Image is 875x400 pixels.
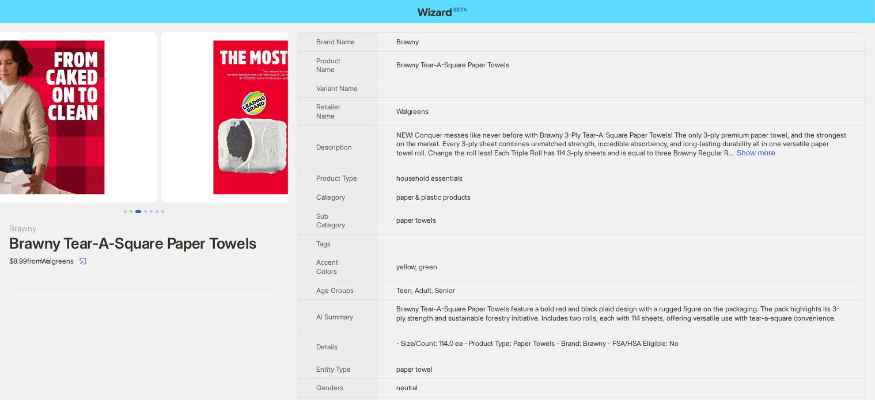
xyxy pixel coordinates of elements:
button: Go to slide 6 [156,210,158,213]
span: Entity Type [316,365,351,374]
span: Product Name [316,56,340,74]
span: paper & plastic products [396,193,471,201]
span: Brawny Tear-A-Square Paper Towels [396,60,510,69]
div: Brawny Tear-A-Square Paper Towels feature a bold red and black plaid design with a rugged figure ... [396,304,847,322]
span: Details [316,342,338,351]
button: Go to slide 2 [130,210,132,213]
button: Go to slide 4 [144,210,147,213]
div: Brawny [9,222,279,235]
div: $8.99 from Walgreens [9,252,279,271]
div: Brawny Tear-A-Square Paper Towels [9,235,279,252]
span: Description [316,143,352,151]
span: Teen, Adult, Senior [396,286,456,295]
button: Go to slide 5 [150,210,153,213]
span: paper towels [396,216,437,224]
span: Brand Name [316,37,355,46]
button: Go to slide 3 [135,210,141,213]
span: Sub Category [316,212,345,230]
span: paper towel [396,365,433,374]
img: Brawny Tear-A-Square Paper Towels image 4 [161,32,419,203]
span: ... [729,148,734,157]
span: Brawny [396,37,419,46]
span: neutral [396,383,418,392]
span: Tags [316,239,331,248]
span: select [79,258,86,265]
span: Variant Name [316,84,358,93]
span: Ai Summary [316,313,353,321]
span: Accent Colors [316,258,338,276]
div: - Size/Count: 114.0 ea - Product Type: Paper Towels - Brand: Brawny - FSA/HSA Eligible: No [396,339,847,348]
span: Genders [316,383,343,392]
span: Walgreens [396,107,429,116]
div: NEW! Conquer messes like never before with Brawny 3-Ply Tear-A-Square Paper Towels! The only 3-pl... [396,131,847,158]
span: Age Groups [316,286,354,295]
button: Expand [737,148,775,157]
span: household essentials [396,174,463,182]
button: Go to slide 1 [124,210,127,213]
span: yellow, green [396,262,438,271]
span: Category [316,193,345,201]
span: NEW! Conquer messes like never before with Brawny 3-Ply Tear-A-Square Paper Towels! The only 3-pl... [396,131,847,157]
button: Go to slide 7 [161,210,164,213]
span: Product Type [316,174,357,182]
span: Retailer Name [316,102,340,120]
